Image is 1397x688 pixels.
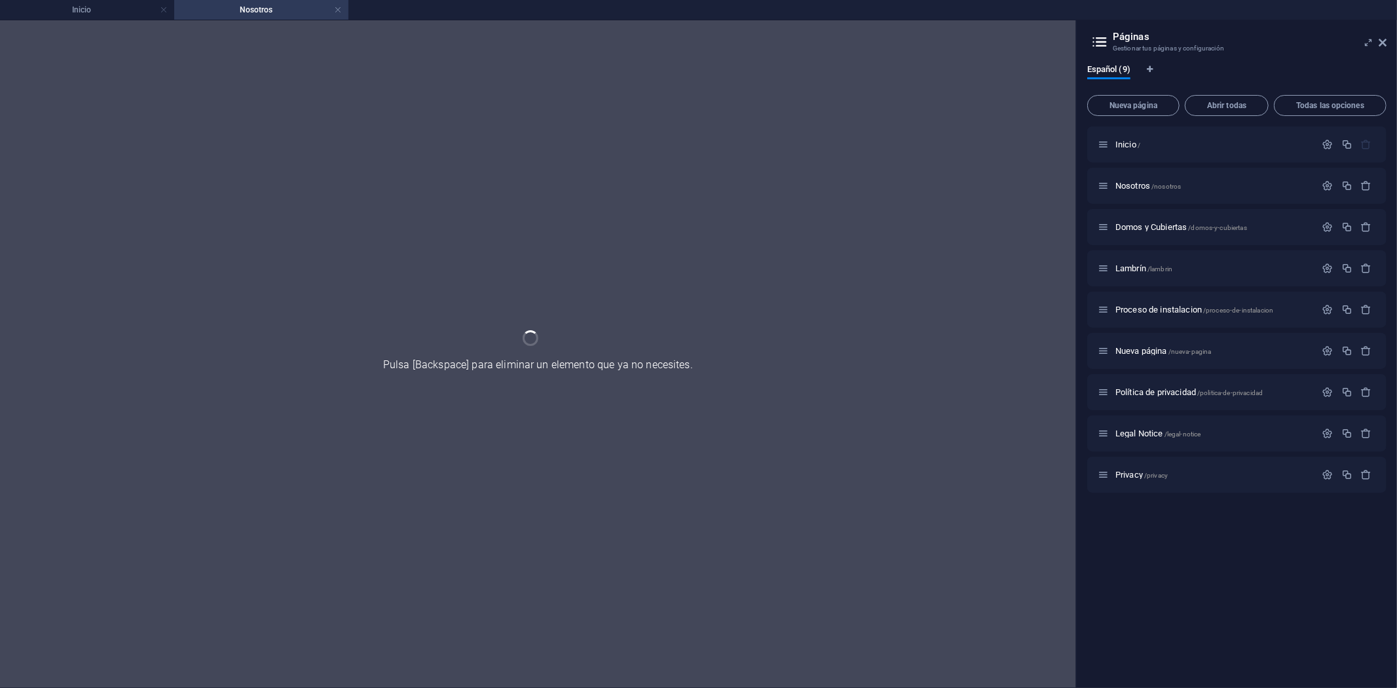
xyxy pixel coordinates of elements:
[1164,430,1201,438] span: /legal-notice
[1191,102,1263,109] span: Abrir todas
[1341,345,1352,356] div: Duplicar
[1341,221,1352,233] div: Duplicar
[1341,387,1352,398] div: Duplicar
[1341,180,1352,191] div: Duplicar
[1322,387,1333,398] div: Configuración
[1111,470,1316,479] div: Privacy/privacy
[1322,428,1333,439] div: Configuración
[1111,223,1316,231] div: Domos y Cubiertas/domos-y-cubiertas
[1111,182,1316,190] div: Nosotros/nosotros
[1144,472,1168,479] span: /privacy
[1115,305,1273,315] span: Haz clic para abrir la página
[1322,345,1333,356] div: Configuración
[1361,180,1372,191] div: Eliminar
[1341,428,1352,439] div: Duplicar
[1115,140,1140,149] span: Haz clic para abrir la página
[1115,181,1181,191] span: Haz clic para abrir la página
[1274,95,1387,116] button: Todas las opciones
[1361,469,1372,480] div: Eliminar
[1115,222,1247,232] span: Haz clic para abrir la página
[1361,304,1372,315] div: Eliminar
[1115,429,1201,438] span: Haz clic para abrir la página
[1203,307,1273,314] span: /proceso-de-instalacion
[1322,221,1333,233] div: Configuración
[1361,428,1372,439] div: Eliminar
[1341,469,1352,480] div: Duplicar
[1361,345,1372,356] div: Eliminar
[1111,388,1316,396] div: Política de privacidad/politica-de-privacidad
[1111,347,1316,355] div: Nueva página/nueva-pagina
[1111,429,1316,438] div: Legal Notice/legal-notice
[1280,102,1381,109] span: Todas las opciones
[1341,139,1352,150] div: Duplicar
[1322,263,1333,274] div: Configuración
[1087,95,1180,116] button: Nueva página
[1197,389,1263,396] span: /politica-de-privacidad
[1151,183,1181,190] span: /nosotros
[1322,469,1333,480] div: Configuración
[1361,139,1372,150] div: La página principal no puede eliminarse
[1113,43,1360,54] h3: Gestionar tus páginas y configuración
[1147,265,1172,273] span: /lambrin
[1093,102,1174,109] span: Nueva página
[1138,142,1140,149] span: /
[1111,264,1316,273] div: Lambrín/lambrin
[1087,65,1387,90] div: Pestañas de idiomas
[174,3,348,17] h4: Nosotros
[1185,95,1269,116] button: Abrir todas
[1322,139,1333,150] div: Configuración
[1113,31,1387,43] h2: Páginas
[1115,263,1172,273] span: Haz clic para abrir la página
[1341,263,1352,274] div: Duplicar
[1361,221,1372,233] div: Eliminar
[1322,180,1333,191] div: Configuración
[1189,224,1248,231] span: /domos-y-cubiertas
[1087,62,1130,80] span: Español (9)
[1115,387,1263,397] span: Haz clic para abrir la página
[1341,304,1352,315] div: Duplicar
[1168,348,1212,355] span: /nueva-pagina
[1322,304,1333,315] div: Configuración
[1115,346,1211,356] span: Haz clic para abrir la página
[1115,470,1168,480] span: Haz clic para abrir la página
[1361,387,1372,398] div: Eliminar
[1111,305,1316,314] div: Proceso de instalacion/proceso-de-instalacion
[1111,140,1316,149] div: Inicio/
[1361,263,1372,274] div: Eliminar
